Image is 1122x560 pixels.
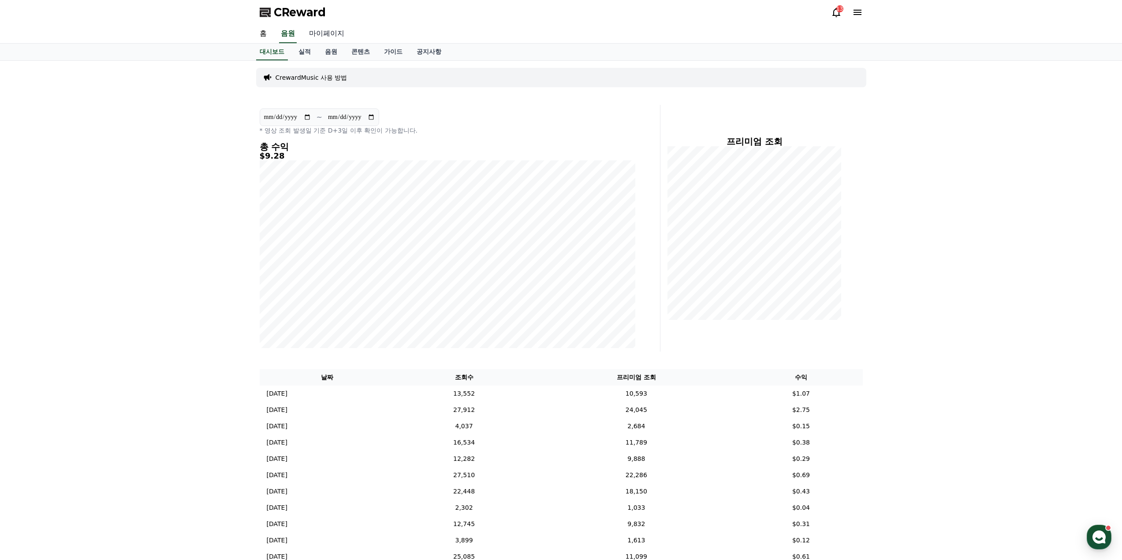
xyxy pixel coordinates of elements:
p: [DATE] [267,422,287,431]
p: [DATE] [267,471,287,480]
a: 대화 [58,279,114,301]
td: 1,033 [533,500,739,516]
p: [DATE] [267,519,287,529]
a: 13 [831,7,842,18]
th: 프리미엄 조회 [533,369,739,386]
td: 22,448 [395,483,533,500]
td: 22,286 [533,467,739,483]
p: * 영상 조회 발생일 기준 D+3일 이후 확인이 가능합니다. [260,126,635,135]
th: 조회수 [395,369,533,386]
td: 13,552 [395,386,533,402]
span: 설정 [136,293,147,300]
td: 16,534 [395,434,533,451]
td: 12,745 [395,516,533,532]
span: 홈 [28,293,33,300]
td: $0.15 [739,418,862,434]
a: 음원 [279,25,297,43]
td: 9,888 [533,451,739,467]
td: 1,613 [533,532,739,549]
td: 2,684 [533,418,739,434]
td: 24,045 [533,402,739,418]
th: 날짜 [260,369,395,386]
h4: 프리미엄 조회 [667,137,842,146]
td: 18,150 [533,483,739,500]
td: $2.75 [739,402,862,418]
a: 설정 [114,279,169,301]
p: ~ [317,112,322,122]
td: $1.07 [739,386,862,402]
td: 3,899 [395,532,533,549]
a: CReward [260,5,326,19]
td: $0.29 [739,451,862,467]
a: 음원 [318,44,344,60]
a: 마이페이지 [302,25,351,43]
a: 실적 [291,44,318,60]
a: 대시보드 [256,44,288,60]
p: [DATE] [267,454,287,464]
p: [DATE] [267,503,287,512]
td: 12,282 [395,451,533,467]
td: $0.31 [739,516,862,532]
td: 27,510 [395,467,533,483]
p: [DATE] [267,487,287,496]
a: 홈 [253,25,274,43]
div: 13 [836,5,843,12]
td: 2,302 [395,500,533,516]
a: CrewardMusic 사용 방법 [276,73,347,82]
td: 10,593 [533,386,739,402]
td: $0.12 [739,532,862,549]
a: 콘텐츠 [344,44,377,60]
a: 홈 [3,279,58,301]
p: [DATE] [267,405,287,415]
td: 11,789 [533,434,739,451]
span: 대화 [81,293,91,300]
h5: $9.28 [260,152,635,160]
td: 4,037 [395,418,533,434]
td: 27,912 [395,402,533,418]
p: [DATE] [267,389,287,398]
a: 공지사항 [410,44,448,60]
p: [DATE] [267,536,287,545]
th: 수익 [739,369,862,386]
td: $0.43 [739,483,862,500]
td: 9,832 [533,516,739,532]
span: CReward [274,5,326,19]
h4: 총 수익 [260,142,635,152]
td: $0.04 [739,500,862,516]
td: $0.38 [739,434,862,451]
p: [DATE] [267,438,287,447]
td: $0.69 [739,467,862,483]
a: 가이드 [377,44,410,60]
